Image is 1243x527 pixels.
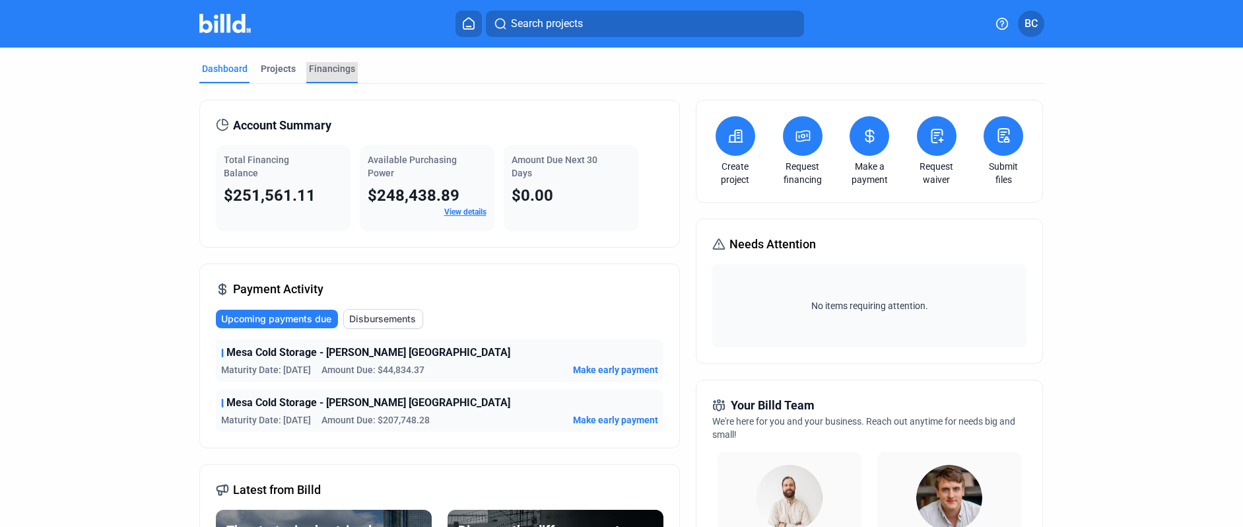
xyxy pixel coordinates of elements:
button: Search projects [486,11,804,37]
span: Disbursements [349,312,416,326]
span: BC [1025,16,1038,32]
span: We're here for you and your business. Reach out anytime for needs big and small! [712,416,1015,440]
span: Latest from Billd [233,481,321,499]
span: Needs Attention [729,235,816,254]
div: Financings [309,62,355,75]
button: Upcoming payments due [216,310,338,328]
span: Available Purchasing Power [368,155,457,178]
button: Make early payment [573,413,658,427]
button: Make early payment [573,363,658,376]
a: Request waiver [914,160,960,186]
span: $0.00 [512,186,553,205]
span: $248,438.89 [368,186,459,205]
span: Search projects [511,16,583,32]
span: Amount Due: $207,748.28 [321,413,430,427]
div: Projects [261,62,296,75]
span: No items requiring attention. [718,299,1021,312]
span: Total Financing Balance [224,155,289,178]
span: Your Billd Team [731,396,815,415]
a: Submit files [980,160,1026,186]
div: Dashboard [202,62,248,75]
button: BC [1018,11,1044,37]
span: Upcoming payments due [221,312,331,326]
a: Request financing [780,160,826,186]
span: Maturity Date: [DATE] [221,363,311,376]
span: $251,561.11 [224,186,316,205]
span: Mesa Cold Storage - [PERSON_NAME] [GEOGRAPHIC_DATA] [226,345,510,361]
a: View details [444,207,487,217]
a: Make a payment [846,160,892,186]
span: Mesa Cold Storage - [PERSON_NAME] [GEOGRAPHIC_DATA] [226,395,510,411]
span: Account Summary [233,116,331,135]
img: Billd Company Logo [199,14,252,33]
button: Disbursements [343,309,423,329]
span: Amount Due Next 30 Days [512,155,597,178]
span: Maturity Date: [DATE] [221,413,311,427]
span: Payment Activity [233,280,323,299]
span: Amount Due: $44,834.37 [321,363,424,376]
a: Create project [712,160,758,186]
